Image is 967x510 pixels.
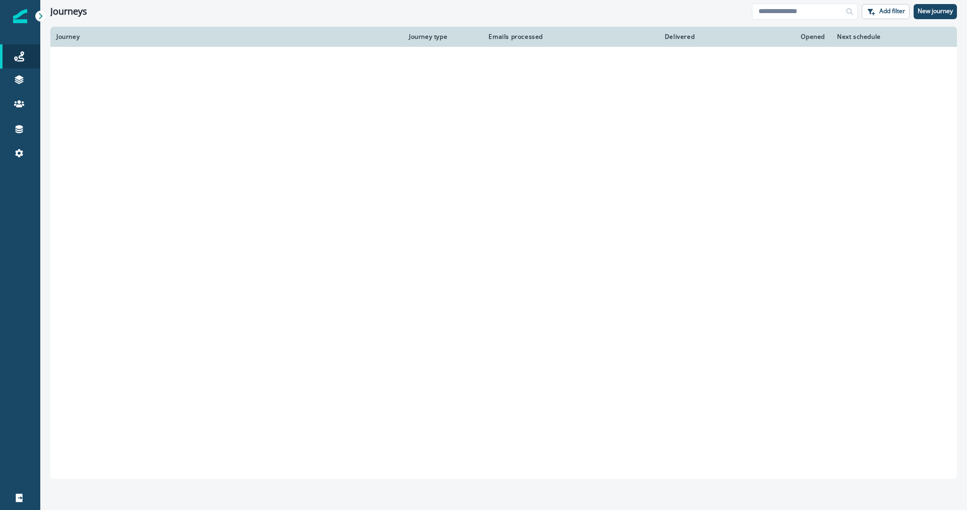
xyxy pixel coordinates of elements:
[707,33,825,41] div: Opened
[13,9,27,23] img: Inflection
[879,8,905,15] p: Add filter
[914,4,957,19] button: New journey
[862,4,910,19] button: Add filter
[409,33,472,41] div: Journey type
[918,8,953,15] p: New journey
[56,33,397,41] div: Journey
[555,33,695,41] div: Delivered
[50,6,87,17] h1: Journeys
[485,33,543,41] div: Emails processed
[837,33,926,41] div: Next schedule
